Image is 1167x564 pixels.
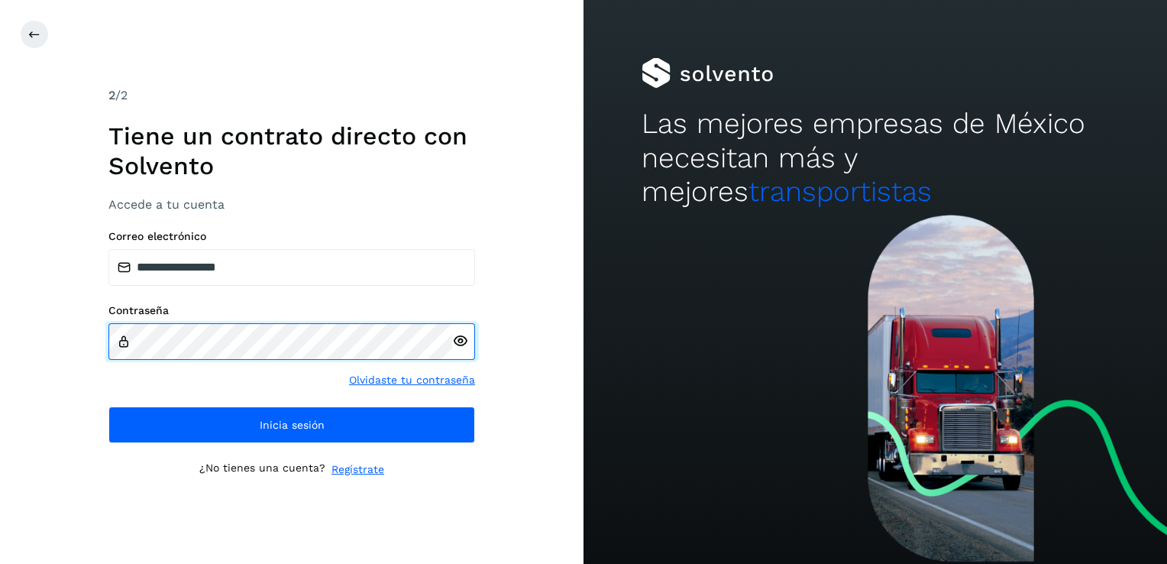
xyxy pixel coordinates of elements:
[748,175,932,208] span: transportistas
[108,86,475,105] div: /2
[108,88,115,102] span: 2
[108,230,475,243] label: Correo electrónico
[199,462,325,478] p: ¿No tienes una cuenta?
[642,107,1108,209] h2: Las mejores empresas de México necesitan más y mejores
[108,407,475,443] button: Inicia sesión
[331,462,384,478] a: Regístrate
[108,197,475,212] h3: Accede a tu cuenta
[260,420,325,430] span: Inicia sesión
[108,122,475,180] h1: Tiene un contrato directo con Solvento
[108,304,475,317] label: Contraseña
[349,372,475,388] a: Olvidaste tu contraseña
